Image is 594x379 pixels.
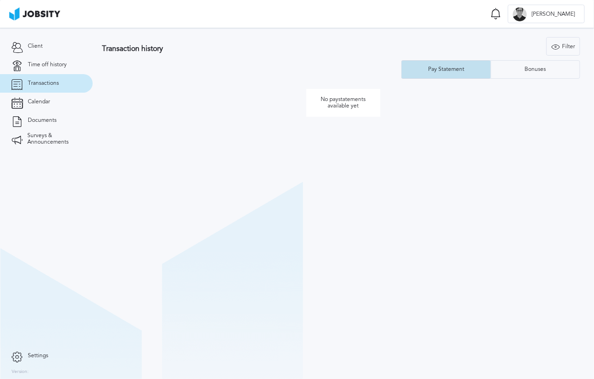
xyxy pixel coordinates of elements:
span: [PERSON_NAME] [527,11,580,18]
h3: Transaction history [102,44,363,53]
span: Surveys & Announcements [27,133,81,145]
p: No paystatements available yet [306,89,380,117]
span: Calendar [28,99,50,105]
button: Filter [546,37,580,56]
label: Version: [12,369,29,375]
div: Filter [547,38,580,56]
div: E [513,7,527,21]
span: Settings [28,353,48,359]
span: Client [28,43,43,50]
span: Documents [28,117,57,124]
span: Time off history [28,62,67,68]
img: ab4bad089aa723f57921c736e9817d99.png [9,7,60,20]
div: Pay Statement [423,66,469,73]
button: Pay Statement [401,60,491,79]
span: Transactions [28,80,59,87]
button: E[PERSON_NAME] [508,5,585,23]
button: Bonuses [491,60,580,79]
div: Bonuses [520,66,551,73]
